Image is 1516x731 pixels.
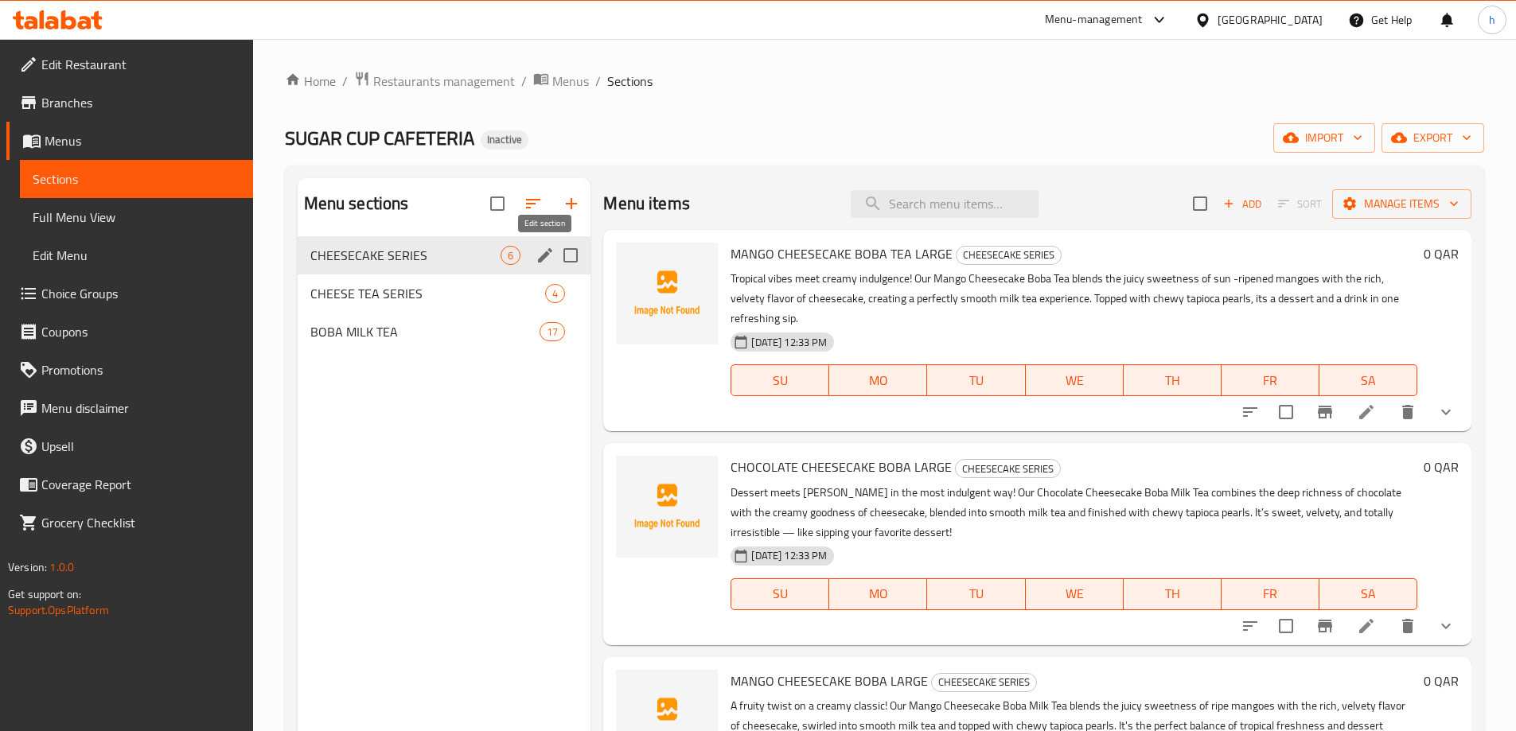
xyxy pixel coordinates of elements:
span: Add item [1217,192,1268,216]
span: Full Menu View [33,208,240,227]
h6: 0 QAR [1424,243,1459,265]
span: Manage items [1345,194,1459,214]
span: CHEESECAKE SERIES [310,246,501,265]
li: / [342,72,348,91]
a: Edit Restaurant [6,45,253,84]
span: export [1394,128,1471,148]
span: CHEESECAKE SERIES [956,460,1060,478]
span: Choice Groups [41,284,240,303]
span: MANGO CHEESECAKE BOBA TEA LARGE [731,242,953,266]
p: Tropical vibes meet creamy indulgence! Our Mango Cheesecake Boba Tea blends the juicy sweetness o... [731,269,1417,329]
span: Get support on: [8,584,81,605]
span: TH [1130,369,1215,392]
span: SU [738,582,823,605]
a: Choice Groups [6,274,253,313]
div: Menu-management [1045,10,1143,29]
button: Branch-specific-item [1306,607,1344,645]
span: MO [836,369,921,392]
span: [DATE] 12:33 PM [745,335,833,350]
span: BOBA MILK TEA [310,322,540,341]
a: Sections [20,160,253,198]
span: Grocery Checklist [41,513,240,532]
span: Select to update [1269,395,1303,429]
a: Full Menu View [20,198,253,236]
span: Sections [33,169,240,189]
nav: breadcrumb [285,71,1484,91]
div: CHEESECAKE SERIES [955,459,1061,478]
button: SU [731,578,829,610]
button: SA [1319,364,1417,396]
button: MO [829,578,927,610]
span: SA [1326,369,1411,392]
span: Branches [41,93,240,112]
a: Upsell [6,427,253,465]
span: FR [1228,369,1313,392]
button: FR [1222,578,1319,610]
button: MO [829,364,927,396]
span: Menus [552,72,589,91]
span: Select to update [1269,609,1303,643]
button: Add [1217,192,1268,216]
h6: 0 QAR [1424,670,1459,692]
span: CHOCOLATE CHEESECAKE BOBA LARGE [731,455,952,479]
a: Restaurants management [354,71,515,91]
span: TH [1130,582,1215,605]
button: sort-choices [1231,393,1269,431]
span: Inactive [481,133,528,146]
span: WE [1032,369,1117,392]
button: TU [927,578,1025,610]
span: h [1489,11,1495,29]
span: Menu disclaimer [41,399,240,418]
div: CHEESECAKE SERIES [931,673,1037,692]
a: Edit Menu [20,236,253,274]
span: Select section first [1268,192,1332,216]
span: 4 [546,286,564,301]
button: delete [1389,607,1427,645]
nav: Menu sections [298,230,591,357]
span: Sort sections [514,185,552,223]
button: delete [1389,393,1427,431]
span: Edit Menu [33,246,240,265]
span: import [1286,128,1362,148]
button: show more [1427,607,1465,645]
li: / [521,72,527,91]
div: [GEOGRAPHIC_DATA] [1218,11,1323,29]
span: SUGAR CUP CAFETERIA [285,120,474,156]
span: CHEESECAKE SERIES [957,246,1061,264]
div: CHEESECAKE SERIES [956,246,1062,265]
a: Branches [6,84,253,122]
button: TH [1124,364,1222,396]
p: Dessert meets [PERSON_NAME] in the most indulgent way! Our Chocolate Cheesecake Boba Milk Tea com... [731,483,1417,542]
span: Coupons [41,322,240,341]
button: WE [1026,578,1124,610]
span: Coverage Report [41,475,240,494]
button: export [1382,123,1484,153]
input: search [851,190,1039,218]
a: Edit menu item [1357,402,1376,422]
button: TU [927,364,1025,396]
button: SU [731,364,829,396]
a: Coupons [6,313,253,351]
img: CHOCOLATE CHEESECAKE BOBA LARGE [616,456,718,558]
span: MO [836,582,921,605]
button: edit [533,243,557,267]
button: WE [1026,364,1124,396]
h2: Menu sections [304,192,409,216]
span: TU [933,582,1019,605]
span: Version: [8,557,47,577]
img: MANGO CHEESECAKE BOBA TEA LARGE [616,243,718,344]
div: items [540,322,565,341]
span: Select all sections [481,187,514,220]
span: 17 [540,325,564,340]
div: CHEESECAKE SERIES6edit [298,236,591,274]
div: items [545,284,565,303]
span: CHEESE TEA SERIES [310,284,546,303]
span: Sections [607,72,653,91]
button: sort-choices [1231,607,1269,645]
h2: Menu items [603,192,690,216]
a: Menus [6,122,253,160]
button: show more [1427,393,1465,431]
div: Inactive [481,130,528,150]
